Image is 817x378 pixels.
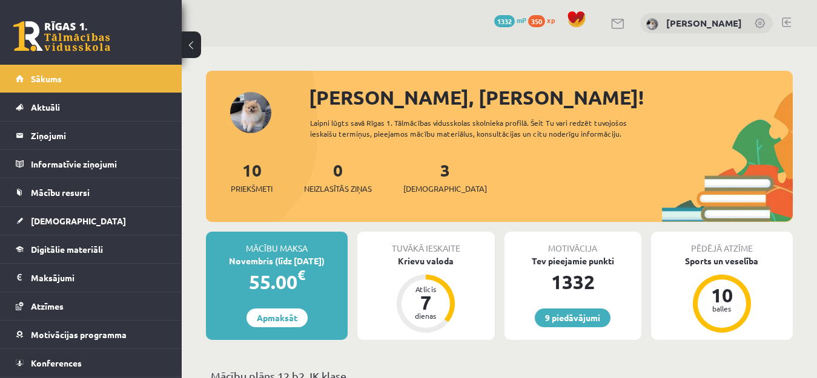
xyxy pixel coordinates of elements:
a: 9 piedāvājumi [535,308,610,327]
a: [DEMOGRAPHIC_DATA] [16,207,167,235]
a: Aktuāli [16,93,167,121]
div: balles [704,305,740,312]
a: 1332 mP [494,15,526,25]
div: 7 [408,293,444,312]
img: Emīlija Kajaka [646,18,658,30]
span: Digitālie materiāli [31,244,103,255]
a: Sports un veselība 10 balles [651,255,793,334]
a: 0Neizlasītās ziņas [304,159,372,195]
span: mP [517,15,526,25]
span: € [297,266,305,284]
a: Sākums [16,65,167,93]
div: 55.00 [206,267,348,296]
a: [PERSON_NAME] [666,17,742,29]
a: Konferences [16,349,167,377]
span: Priekšmeti [231,183,273,195]
div: Motivācija [504,232,641,255]
span: Konferences [31,357,82,368]
a: Atzīmes [16,292,167,320]
div: dienas [408,312,444,319]
span: Atzīmes [31,301,64,311]
span: Sākums [31,73,62,84]
div: 1332 [504,267,641,296]
a: Informatīvie ziņojumi [16,150,167,178]
div: Novembris (līdz [DATE]) [206,255,348,267]
div: Laipni lūgts savā Rīgas 1. Tālmācības vidusskolas skolnieka profilā. Šeit Tu vari redzēt tuvojošo... [310,117,662,139]
div: Tev pieejamie punkti [504,255,641,267]
a: 10Priekšmeti [231,159,273,195]
span: 1332 [494,15,515,27]
a: Digitālie materiāli [16,235,167,263]
span: xp [547,15,555,25]
legend: Maksājumi [31,264,167,292]
div: Krievu valoda [357,255,494,267]
a: Rīgas 1. Tālmācības vidusskola [13,21,110,51]
div: Tuvākā ieskaite [357,232,494,255]
span: Motivācijas programma [31,329,127,340]
legend: Informatīvie ziņojumi [31,150,167,178]
span: Aktuāli [31,102,60,112]
span: Mācību resursi [31,187,90,198]
span: [DEMOGRAPHIC_DATA] [31,215,126,226]
a: Mācību resursi [16,178,167,206]
a: Motivācijas programma [16,321,167,348]
a: Krievu valoda Atlicis 7 dienas [357,255,494,334]
div: Atlicis [408,285,444,293]
div: Sports un veselība [651,255,793,267]
div: Pēdējā atzīme [651,232,793,255]
span: Neizlasītās ziņas [304,183,372,195]
div: Mācību maksa [206,232,348,255]
legend: Ziņojumi [31,122,167,149]
a: 3[DEMOGRAPHIC_DATA] [403,159,487,195]
span: [DEMOGRAPHIC_DATA] [403,183,487,195]
div: 10 [704,285,740,305]
a: Apmaksāt [246,308,308,327]
div: [PERSON_NAME], [PERSON_NAME]! [309,83,793,112]
a: 350 xp [528,15,561,25]
span: 350 [528,15,545,27]
a: Maksājumi [16,264,167,292]
a: Ziņojumi [16,122,167,149]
